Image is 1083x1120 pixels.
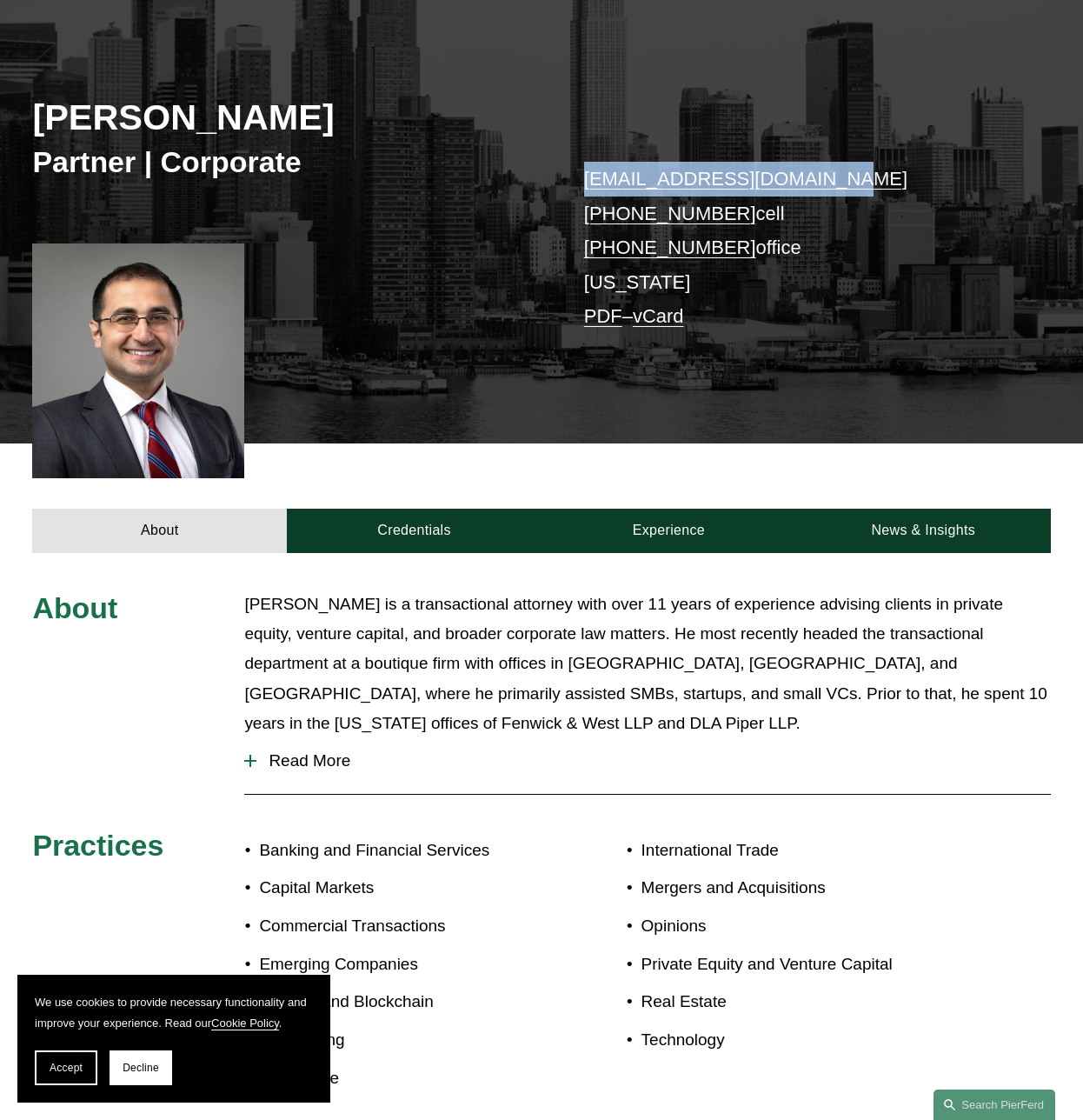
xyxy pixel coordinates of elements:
a: [PHONE_NUMBER] [584,237,756,258]
span: Read More [256,751,1050,770]
p: Private Equity and Venture Capital [641,950,966,979]
a: Cookie Policy [211,1017,279,1030]
p: We use cookies to provide necessary functionality and improve your experience. Read our . [35,992,313,1033]
button: Read More [244,738,1050,783]
p: Technology [641,1025,966,1055]
a: vCard [633,305,684,327]
p: Healthcare [259,1063,541,1093]
span: Accept [50,1062,83,1074]
a: Experience [541,509,796,552]
a: PDF [584,305,622,327]
p: Franchising [259,1025,541,1055]
span: About [32,591,117,624]
a: News & Insights [796,509,1051,552]
a: Search this site [934,1090,1055,1120]
p: Opinions [641,911,966,941]
span: Practices [32,829,163,862]
h2: [PERSON_NAME] [32,96,541,139]
h3: Partner | Corporate [32,143,541,180]
section: Cookie banner [17,975,330,1103]
p: [PERSON_NAME] is a transactional attorney with over 11 years of experience advising clients in pr... [244,590,1050,738]
p: Capital Markets [259,873,541,903]
a: [PHONE_NUMBER] [584,203,756,224]
button: Decline [110,1050,172,1085]
p: Real Estate [641,987,966,1017]
a: [EMAIL_ADDRESS][DOMAIN_NAME] [584,168,907,190]
p: International Trade [641,836,966,865]
a: About [32,509,287,552]
p: Commercial Transactions [259,911,541,941]
p: FinTech and Blockchain [259,987,541,1017]
p: Emerging Companies [259,950,541,979]
button: Accept [35,1050,97,1085]
p: Banking and Financial Services [259,836,541,865]
p: cell office [US_STATE] – [584,162,1008,334]
a: Credentials [287,509,541,552]
span: Decline [123,1062,159,1074]
p: Mergers and Acquisitions [641,873,966,903]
